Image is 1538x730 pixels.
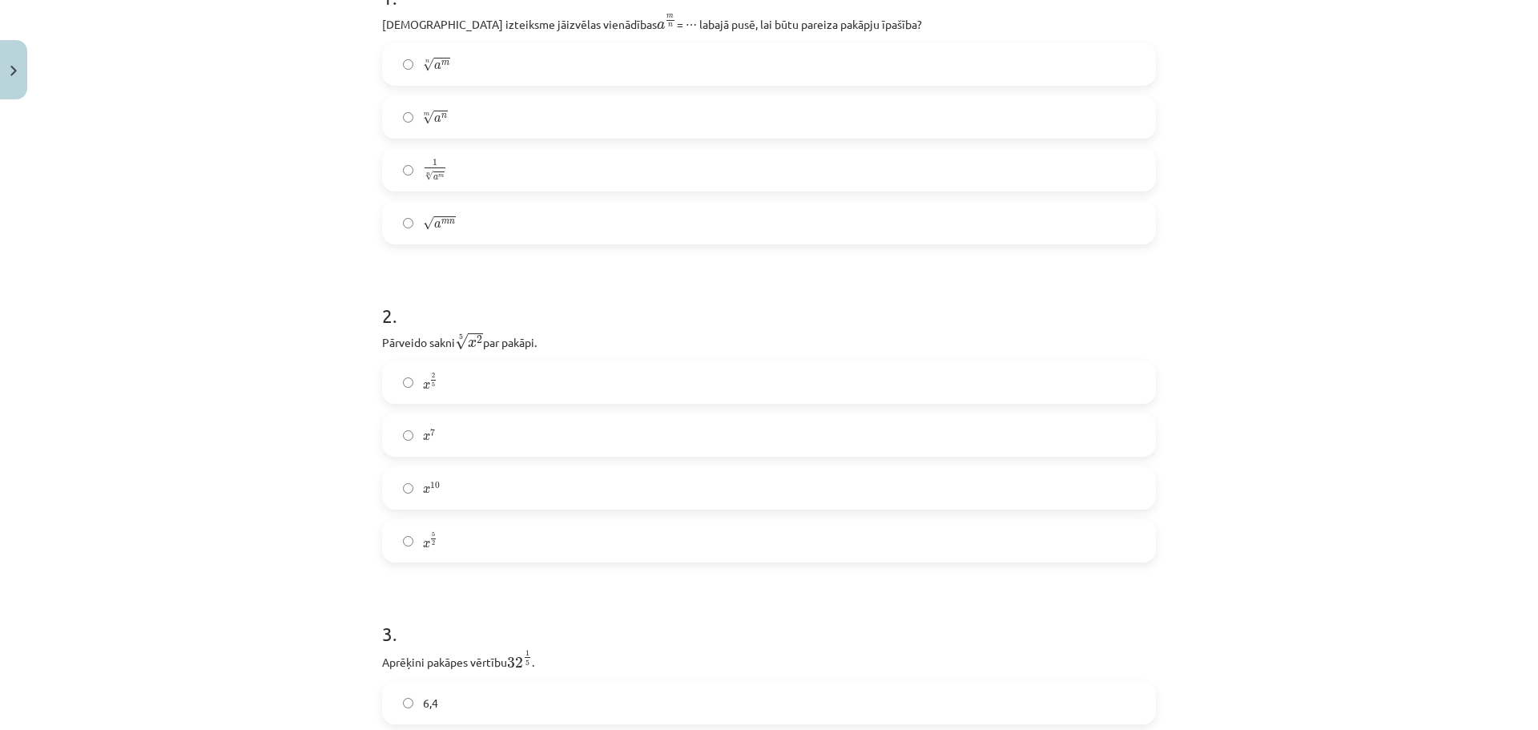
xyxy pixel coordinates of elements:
span: x [468,340,477,348]
span: a [433,175,438,180]
span: √ [423,111,434,124]
span: √ [455,333,468,350]
span: √ [423,216,434,230]
span: a [657,22,665,30]
span: m [441,61,449,66]
span: 5 [525,660,529,666]
p: Aprēķini pakāpes vērtību . [382,649,1156,672]
span: n [441,114,447,119]
span: 1 [433,159,437,167]
span: a [434,115,441,123]
span: 5 [432,532,435,537]
span: 2 [432,541,435,546]
span: n [668,23,673,27]
p: Pārveido sakni par pakāpi. [382,331,1156,351]
span: m [441,220,449,224]
span: x [423,541,430,548]
span: x [423,382,430,389]
span: 32 [507,657,523,668]
span: a [434,63,441,70]
span: 2 [432,373,435,378]
img: icon-close-lesson-0947bae3869378f0d4975bcd49f059093ad1ed9edebbc8119c70593378902aed.svg [10,66,17,76]
span: 10 [430,482,440,490]
h1: 2 . [382,276,1156,326]
span: 5 [432,382,435,387]
span: x [423,486,430,494]
span: m [666,14,674,18]
span: 1 [525,650,529,655]
span: 6,4 [423,695,438,712]
span: 2 [477,336,482,344]
span: x [423,434,430,441]
span: m [438,174,444,178]
span: √ [425,171,433,181]
h1: 3 . [382,595,1156,644]
span: n [449,220,455,224]
span: √ [423,58,434,71]
span: 7 [430,430,435,437]
input: 6,4 [403,698,413,708]
p: [DEMOGRAPHIC_DATA] izteiksme jāizvēlas vienādības = ⋯ labajā pusē, lai būtu pareiza pakāpju īpašība? [382,13,1156,33]
span: a [434,221,441,228]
